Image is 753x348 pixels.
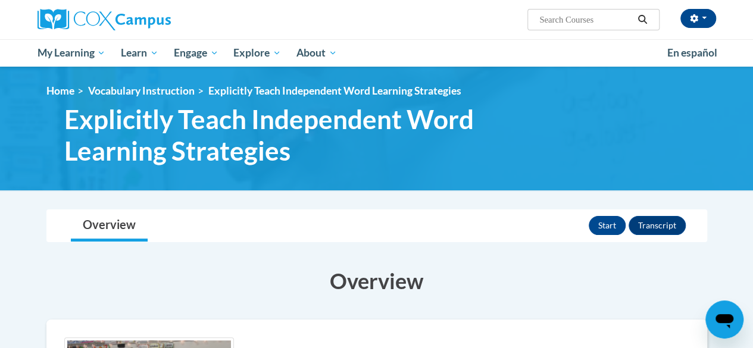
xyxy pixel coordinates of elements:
a: Home [46,84,74,97]
a: My Learning [30,39,114,67]
button: Account Settings [680,9,716,28]
img: Cox Campus [38,9,171,30]
span: My Learning [37,46,105,60]
input: Search Courses [538,12,633,27]
a: Overview [71,210,148,242]
span: About [296,46,337,60]
button: Transcript [629,216,686,235]
span: Explore [233,46,281,60]
span: Explicitly Teach Independent Word Learning Strategies [208,84,461,97]
a: En español [660,40,725,65]
a: About [289,39,345,67]
a: Engage [166,39,226,67]
div: Main menu [29,39,725,67]
a: Vocabulary Instruction [88,84,195,97]
a: Cox Campus [38,9,252,30]
a: Learn [113,39,166,67]
a: Explore [226,39,289,67]
span: En español [667,46,717,59]
span: Learn [121,46,158,60]
h3: Overview [46,266,707,296]
button: Start [589,216,626,235]
button: Search [633,12,651,27]
iframe: Button to launch messaging window [705,300,743,338]
span: Explicitly Teach Independent Word Learning Strategies [64,104,475,167]
span: Engage [174,46,218,60]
